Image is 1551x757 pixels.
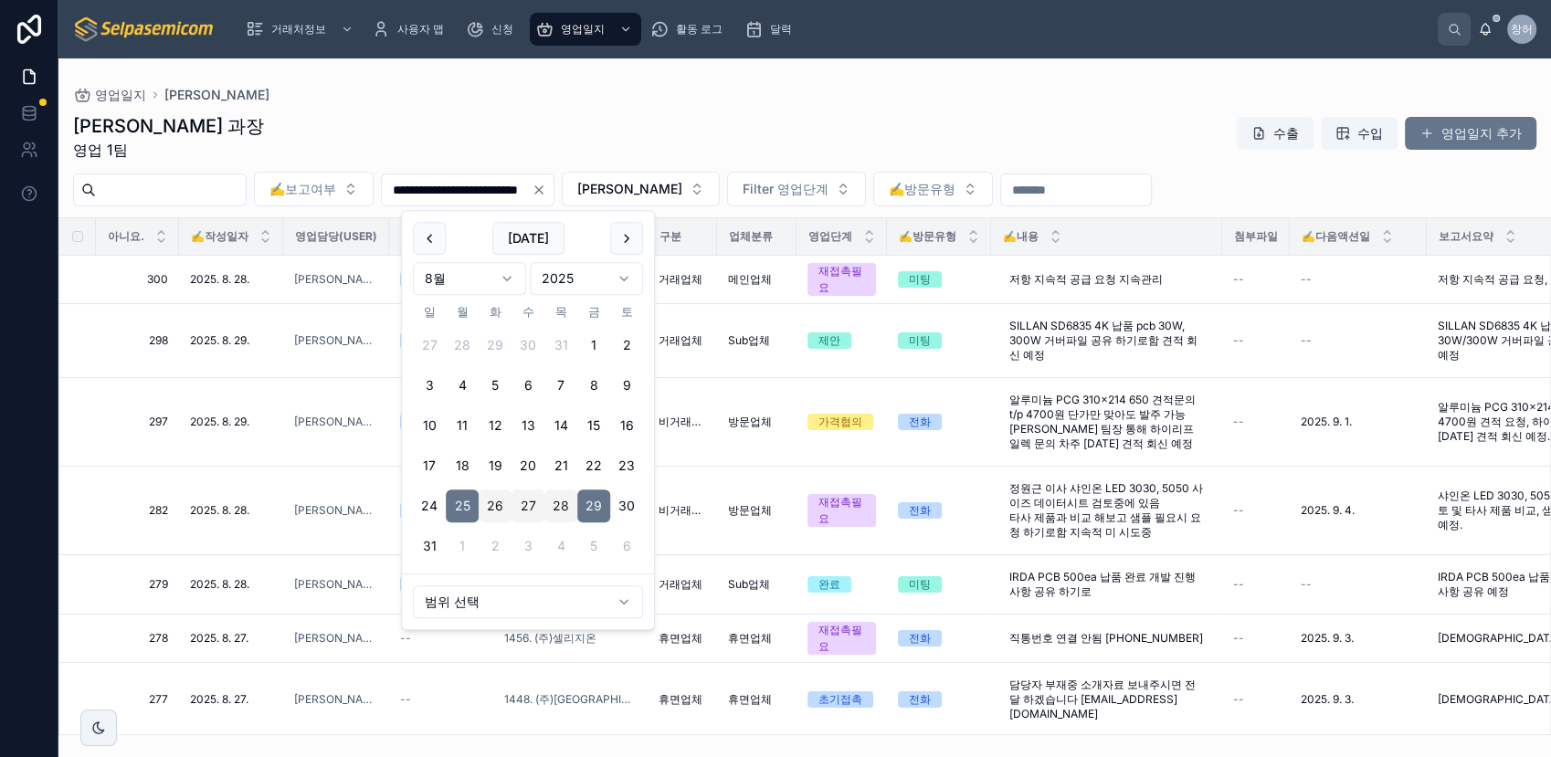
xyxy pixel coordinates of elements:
button: 2025년 7월 31일 목요일 [544,329,577,362]
a: 활동 로그 [645,13,735,46]
img: App logo [73,15,216,44]
button: 2025년 8월 21일 목요일 [544,449,577,482]
a: 1448. (주)[GEOGRAPHIC_DATA] [504,692,637,707]
span: 첨부파일 [1234,229,1278,244]
button: 선택 버튼 [562,172,720,206]
table: 8월 2025 [413,302,643,562]
button: 2025년 8월 11일 월요일 [446,409,479,442]
a: 메인업체 [728,272,786,287]
span: [PERSON_NAME] [294,415,378,429]
a: 보고 [400,271,482,288]
button: 2025년 7월 28일 월요일 [446,329,479,362]
span: 278 [118,631,168,646]
a: 휴면업체 [659,631,706,646]
div: 미팅 [909,332,931,349]
a: [PERSON_NAME] [294,631,378,646]
button: 2025년 8월 18일 월요일 [446,449,479,482]
font: 수출 [1273,124,1299,142]
span: 거래업체 [659,577,702,592]
span: -- [1233,692,1244,707]
span: 2025. 8. 27. [190,692,248,707]
button: Today, 2025년 9월 2일 화요일 [479,530,512,562]
span: 2025. 9. 3. [1301,692,1354,707]
a: 전화 [898,414,980,430]
a: 가격협의 [807,414,876,430]
span: Sub업체 [728,333,770,348]
a: 2025. 8. 28. [190,503,272,518]
span: 2025. 8. 28. [190,577,249,592]
button: 영업일지 추가 [1405,117,1536,150]
span: 2025. 8. 29. [190,333,249,348]
a: 보고 [400,576,482,593]
a: Sub업체 [728,333,786,348]
button: 2025년 8월 29일 금요일, selected [577,489,610,522]
span: 신청 [491,22,513,37]
span: -- [1233,577,1244,592]
span: 비거래업체 [659,415,706,429]
span: 영업일지 [561,22,605,37]
span: 정원근 이사 샤인온 LED 3030, 5050 사이즈 데이터시트 검토중에 있음 타사 제품과 비교 해보고 샘플 필요시 요청 하기로함 지속적 미 시도중 [1009,481,1204,540]
span: 279 [118,577,168,592]
span: 아니요. [108,229,144,244]
span: Sub업체 [728,577,770,592]
span: ✍️다음액션일 [1302,229,1370,244]
span: ✍️작성일자 [191,229,248,244]
button: 상대 시간 [413,585,643,618]
span: -- [400,631,411,646]
a: 보고 [400,414,482,430]
span: -- [400,692,411,707]
a: 미팅 [898,332,980,349]
button: 2025년 8월 4일 월요일 [446,369,479,402]
a: 거래업체 [659,272,706,287]
a: 방문업체 [728,415,786,429]
span: -- [1233,415,1244,429]
a: 휴면업체 [659,692,706,707]
a: 277 [118,692,168,707]
a: 보고 [400,502,482,519]
a: 휴면업체 [728,631,786,646]
a: -- [1301,272,1416,287]
a: 2025. 8. 29. [190,415,272,429]
span: 방문업체 [728,503,772,518]
a: 제안 [807,332,876,349]
span: [PERSON_NAME] [294,333,378,348]
span: 창허 [1511,22,1533,37]
button: 2025년 8월 12일 화요일 [479,409,512,442]
a: 거래업체 [659,577,706,592]
span: 2025. 8. 29. [190,415,249,429]
span: 직통번호 연결 안됨 [PHONE_NUMBER] [1009,631,1203,646]
span: 297 [118,415,168,429]
a: Sub업체 [728,577,786,592]
span: 달력 [770,22,792,37]
span: 298 [118,333,168,348]
a: 담당자 부재중 소개자료 보내주시면 전달 하겠습니다 [EMAIL_ADDRESS][DOMAIN_NAME] [1002,670,1211,729]
span: -- [1301,333,1312,348]
span: 영업 1팀 [73,139,264,161]
a: 알루미늄 PCG 310x214 650 견적문의 t/p 4700원 단가만 맞아도 발주 가능 [PERSON_NAME] 팀장 통해 하이리프 일렉 문의 차주 [DATE] 견적 회신 예정 [1002,385,1211,458]
a: 1456. (주)셀리지온 [504,631,596,646]
span: -- [1301,272,1312,287]
a: 재접촉필요 [807,622,876,655]
div: 완료 [818,576,840,593]
button: 2025년 9월 3일 수요일 [512,530,544,562]
th: 일요일 [413,302,446,321]
a: [PERSON_NAME] [294,577,378,592]
a: 2025. 9. 1. [1301,415,1416,429]
span: 구분 [659,229,681,244]
a: -- [1233,577,1279,592]
a: 거래처정보 [240,13,363,46]
span: ✍️방문유형 [899,229,956,244]
button: 선택 버튼 [727,172,866,206]
button: 선택 버튼 [873,172,993,206]
span: 담당자 부재중 소개자료 보내주시면 전달 하겠습니다 [EMAIL_ADDRESS][DOMAIN_NAME] [1009,678,1204,721]
span: -- [1233,631,1244,646]
a: -- [1233,333,1279,348]
button: 2025년 8월 6일 수요일 [512,369,544,402]
div: 재접촉필요 [818,263,865,296]
a: 초기접촉 [807,691,876,708]
th: 토요일 [610,302,643,321]
button: 선택 버튼 [254,172,374,206]
span: ✍️방문유형 [889,180,955,198]
button: 2025년 7월 30일 수요일 [512,329,544,362]
span: 영업단계 [808,229,852,244]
